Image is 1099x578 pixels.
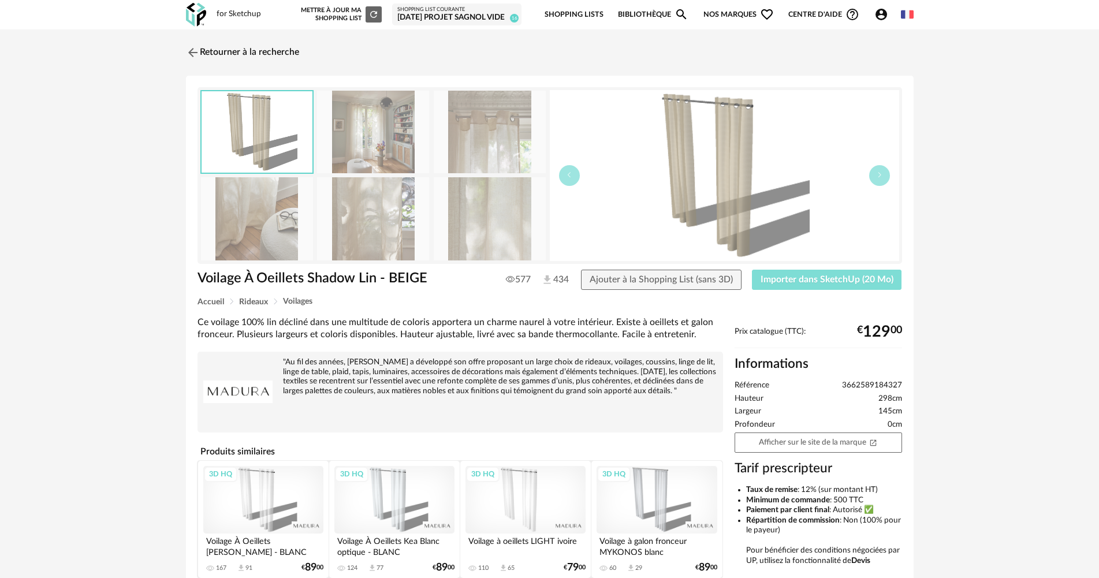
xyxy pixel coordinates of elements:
[368,11,379,17] span: Refresh icon
[851,557,870,565] b: Devis
[857,327,902,337] div: € 00
[466,467,500,482] div: 3D HQ
[878,394,902,404] span: 298cm
[217,9,261,20] div: for Sketchup
[460,461,591,578] a: 3D HQ Voilage à oeillets LIGHT ivoire 110 Download icon 65 €7900
[627,564,635,572] span: Download icon
[198,461,329,578] a: 3D HQ Voilage À Oeillets [PERSON_NAME] - BLANC 167 Download icon 91 €8900
[735,381,769,391] span: Référence
[301,564,323,572] div: € 00
[746,486,798,494] b: Taux de remise
[377,564,383,572] div: 77
[465,534,586,557] div: Voilage à oeillets LIGHT ivoire
[888,420,902,430] span: 0cm
[299,6,382,23] div: Mettre à jour ma Shopping List
[186,46,200,59] img: svg+xml;base64,PHN2ZyB3aWR0aD0iMjQiIGhlaWdodD0iMjQiIHZpZXdCb3g9IjAgMCAyNCAyNCIgZmlsbD0ibm9uZSIgeG...
[863,327,891,337] span: 129
[746,516,840,524] b: Répartition de commission
[878,407,902,417] span: 145cm
[506,274,531,285] span: 577
[581,270,742,290] button: Ajouter à la Shopping List (sans 3D)
[760,8,774,21] span: Heart Outline icon
[368,564,377,572] span: Download icon
[397,13,516,23] div: [DATE] Projet SAGNOL vide
[746,496,830,504] b: Minimum de commande
[397,6,516,13] div: Shopping List courante
[541,274,553,286] img: Téléchargements
[198,298,224,306] span: Accueil
[874,8,888,21] span: Account Circle icon
[735,485,902,566] ul: Pour bénéficier des conditions négociées par UP, utilisez la fonctionnalité de
[845,8,859,21] span: Help Circle Outline icon
[216,564,226,572] div: 167
[874,8,893,21] span: Account Circle icon
[245,564,252,572] div: 91
[788,8,859,21] span: Centre d'aideHelp Circle Outline icon
[334,534,454,557] div: Voilage À Oeillets Kea Blanc optique - BLANC
[735,327,902,348] div: Prix catalogue (TTC):
[305,564,316,572] span: 89
[675,8,688,21] span: Magnify icon
[695,564,717,572] div: € 00
[335,467,368,482] div: 3D HQ
[436,564,448,572] span: 89
[541,274,560,286] span: 434
[597,467,631,482] div: 3D HQ
[746,516,902,536] li: : Non (100% pour le payeur)
[735,407,761,417] span: Largeur
[746,495,902,506] li: : 500 TTC
[550,90,899,261] img: thumbnail.png
[203,357,273,427] img: brand logo
[564,564,586,572] div: € 00
[347,564,357,572] div: 124
[433,564,454,572] div: € 00
[186,40,299,65] a: Retourner à la recherche
[761,275,893,284] span: Importer dans SketchUp (20 Mo)
[735,420,775,430] span: Profondeur
[283,297,312,305] span: Voilages
[699,564,710,572] span: 89
[198,443,723,460] h4: Produits similaires
[545,1,603,28] a: Shopping Lists
[746,485,902,495] li: : 12% (sur montant HT)
[198,297,902,306] div: Breadcrumb
[635,564,642,572] div: 29
[735,432,902,453] a: Afficher sur le site de la marqueOpen In New icon
[597,534,717,557] div: Voilage à galon fronceur MYKONOS blanc
[746,505,902,516] li: : Autorisé ✅
[869,438,877,446] span: Open In New icon
[204,467,237,482] div: 3D HQ
[201,177,313,260] img: voilage-a-oeillets_SHADOW_002082_N3_6.jpg
[591,461,722,578] a: 3D HQ Voilage à galon fronceur MYKONOS blanc 60 Download icon 29 €8900
[329,461,460,578] a: 3D HQ Voilage À Oeillets Kea Blanc optique - BLANC 124 Download icon 77 €8900
[735,394,763,404] span: Hauteur
[237,564,245,572] span: Download icon
[317,177,429,260] img: voilage-a-oeillets_SHADOW_002082_N3_7.jpg
[590,275,733,284] span: Ajouter à la Shopping List (sans 3D)
[752,270,902,290] button: Importer dans SketchUp (20 Mo)
[203,357,717,397] div: "Au fil des années, [PERSON_NAME] a développé son offre proposant un large choix de rideaux, voil...
[434,177,546,260] img: voilage-a-oeillets_SHADOW_002082_N3_8.jpg
[510,14,519,23] span: 16
[735,460,902,477] h3: Tarif prescripteur
[317,91,429,173] img: voilage-a-oeillets_SHADOW_002082_N3_4.jpg
[746,506,829,514] b: Paiement par client final
[618,1,688,28] a: BibliothèqueMagnify icon
[434,91,546,173] img: voilage-a-oeillets_SHADOW_002082_N3_5.jpg
[198,270,485,288] h1: Voilage À Oeillets Shadow Lin - BEIGE
[203,534,323,557] div: Voilage À Oeillets [PERSON_NAME] - BLANC
[499,564,508,572] span: Download icon
[901,8,914,21] img: fr
[478,564,489,572] div: 110
[202,91,312,173] img: thumbnail.png
[239,298,268,306] span: Rideaux
[735,356,902,372] h2: Informations
[508,564,515,572] div: 65
[186,3,206,27] img: OXP
[567,564,579,572] span: 79
[198,316,723,341] div: Ce voilage 100% lin décliné dans une multitude de coloris apportera un charme naurel à votre inté...
[397,6,516,23] a: Shopping List courante [DATE] Projet SAGNOL vide 16
[703,1,774,28] span: Nos marques
[842,381,902,391] span: 3662589184327
[609,564,616,572] div: 60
